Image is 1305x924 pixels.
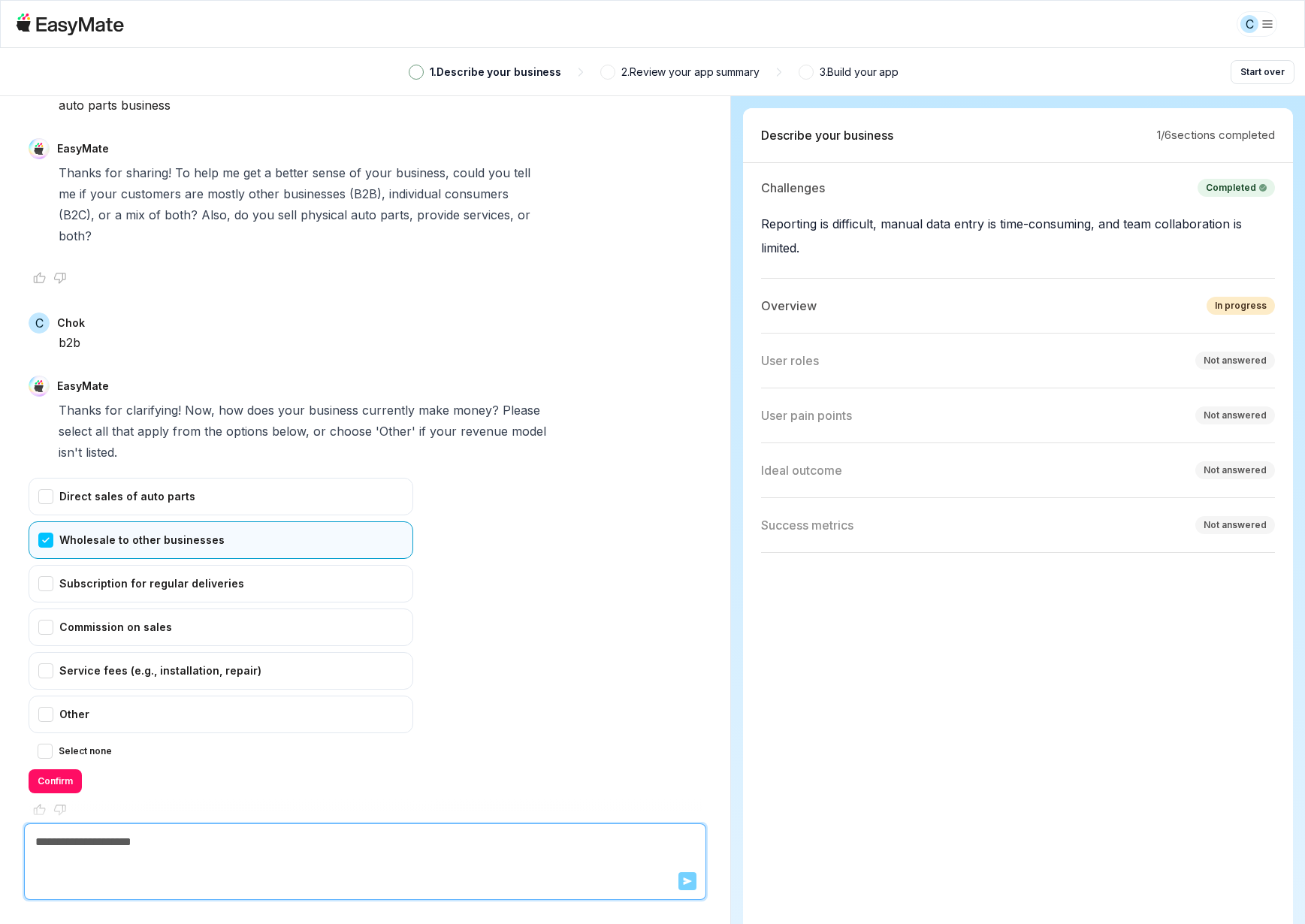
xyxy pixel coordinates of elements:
span: sense [313,162,346,183]
span: could [453,162,485,183]
span: (B2B), [349,183,385,204]
span: business [309,400,358,421]
button: Confirm [29,769,82,793]
span: are [185,183,204,204]
span: provide [417,204,460,225]
span: your [365,162,392,183]
span: me [222,162,240,183]
div: Not answered [1204,409,1267,422]
span: consumers [445,183,509,204]
span: your [430,421,457,442]
span: both? [165,204,198,225]
p: Reporting is difficult, manual data entry is time-consuming, and team collaboration is limited. [761,212,1275,260]
span: me [59,183,76,204]
span: of [149,204,161,225]
span: parts, [380,204,413,225]
span: mix [125,204,145,225]
span: physical [301,204,347,225]
span: get [243,162,261,183]
span: services, [464,204,514,225]
span: Thanks [59,400,101,421]
span: clarifying! [126,400,181,421]
p: EasyMate [57,141,109,156]
span: make [418,400,449,421]
span: for [105,162,122,183]
span: a [264,162,271,183]
span: 'Other' [376,421,415,442]
span: auto [351,204,376,225]
p: EasyMate [57,379,109,394]
span: sharing! [126,162,171,183]
span: money? [453,400,499,421]
span: of [349,162,361,183]
span: how [219,400,243,421]
span: listed. [86,442,117,463]
span: revenue [461,421,508,442]
span: a [115,204,122,225]
p: 1 / 6 sections completed [1157,127,1275,144]
span: for [105,400,122,421]
span: isn't [59,442,82,463]
span: business, [396,162,449,183]
span: Thanks [59,162,101,183]
span: apply [137,421,169,442]
p: Describe your business [761,126,893,144]
div: In progress [1215,299,1267,313]
div: Completed [1206,181,1267,195]
span: Now, [185,400,215,421]
span: or [518,204,530,225]
p: User pain points [761,406,852,424]
span: that [112,421,134,442]
span: help [194,162,219,183]
span: (B2C), [59,204,95,225]
span: currently [362,400,415,421]
div: Not answered [1204,464,1267,477]
span: mostly [207,183,245,204]
p: Success metrics [761,516,853,534]
span: your [90,183,117,204]
p: 2 . Review your app summary [621,64,760,80]
span: if [80,183,86,204]
p: 3 . Build your app [820,64,899,80]
span: do [234,204,249,225]
span: Also, [201,204,231,225]
span: or [98,204,111,225]
span: you [488,162,510,183]
span: better [275,162,309,183]
div: auto parts business [59,96,547,114]
p: Ideal outcome [761,461,842,479]
button: Start over [1231,60,1294,84]
div: Not answered [1204,354,1267,367]
span: C [29,313,50,334]
span: if [419,421,426,442]
span: from [173,421,201,442]
span: both? [59,225,92,246]
span: or [313,421,326,442]
span: individual [389,183,441,204]
p: User roles [761,352,819,370]
span: choose [330,421,372,442]
span: you [252,204,274,225]
span: all [95,421,108,442]
span: sell [278,204,297,225]
span: other [249,183,279,204]
span: customers [121,183,181,204]
span: below, [272,421,310,442]
span: businesses [283,183,346,204]
img: EasyMate Avatar [29,376,50,397]
span: your [278,400,305,421]
div: C [1240,15,1258,33]
span: select [59,421,92,442]
span: To [175,162,190,183]
p: Challenges [761,179,825,197]
span: the [204,421,222,442]
p: Chok [57,316,85,331]
span: Please [503,400,540,421]
img: EasyMate Avatar [29,138,50,159]
span: options [226,421,268,442]
span: tell [514,162,530,183]
div: b2b [59,334,547,352]
span: does [247,400,274,421]
div: Not answered [1204,518,1267,532]
p: Overview [761,297,817,315]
